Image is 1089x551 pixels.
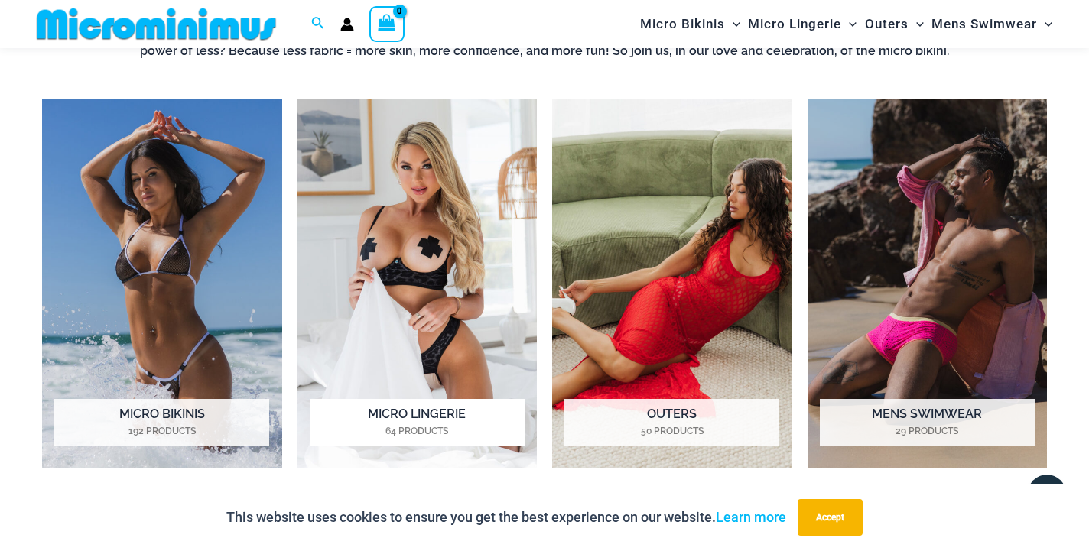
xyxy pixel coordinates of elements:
img: Micro Lingerie [297,99,538,469]
a: Visit product category Micro Lingerie [297,99,538,469]
button: Accept [798,499,863,536]
mark: 192 Products [54,424,269,438]
a: Search icon link [311,15,325,34]
a: Micro BikinisMenu ToggleMenu Toggle [636,5,744,44]
a: Account icon link [340,18,354,31]
span: Menu Toggle [841,5,857,44]
p: This website uses cookies to ensure you get the best experience on our website. [226,506,786,529]
mark: 64 Products [310,424,525,438]
span: Menu Toggle [725,5,740,44]
a: Micro LingerieMenu ToggleMenu Toggle [744,5,860,44]
img: Micro Bikinis [42,99,282,469]
a: Learn more [716,509,786,525]
a: Visit product category Mens Swimwear [808,99,1048,469]
mark: 29 Products [820,424,1035,438]
a: OutersMenu ToggleMenu Toggle [861,5,928,44]
a: Mens SwimwearMenu ToggleMenu Toggle [928,5,1056,44]
h2: Mens Swimwear [820,399,1035,446]
nav: Site Navigation [634,2,1058,46]
span: Menu Toggle [909,5,924,44]
a: Visit product category Outers [552,99,792,469]
span: Outers [865,5,909,44]
span: Micro Lingerie [748,5,841,44]
h2: Micro Lingerie [310,399,525,446]
h2: Micro Bikinis [54,399,269,446]
img: MM SHOP LOGO FLAT [31,7,282,41]
span: Mens Swimwear [931,5,1037,44]
span: Micro Bikinis [640,5,725,44]
img: Outers [552,99,792,469]
mark: 50 Products [564,424,779,438]
h2: Outers [564,399,779,446]
a: Visit product category Micro Bikinis [42,99,282,469]
a: View Shopping Cart, empty [369,6,405,41]
span: Menu Toggle [1037,5,1052,44]
img: Mens Swimwear [808,99,1048,469]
